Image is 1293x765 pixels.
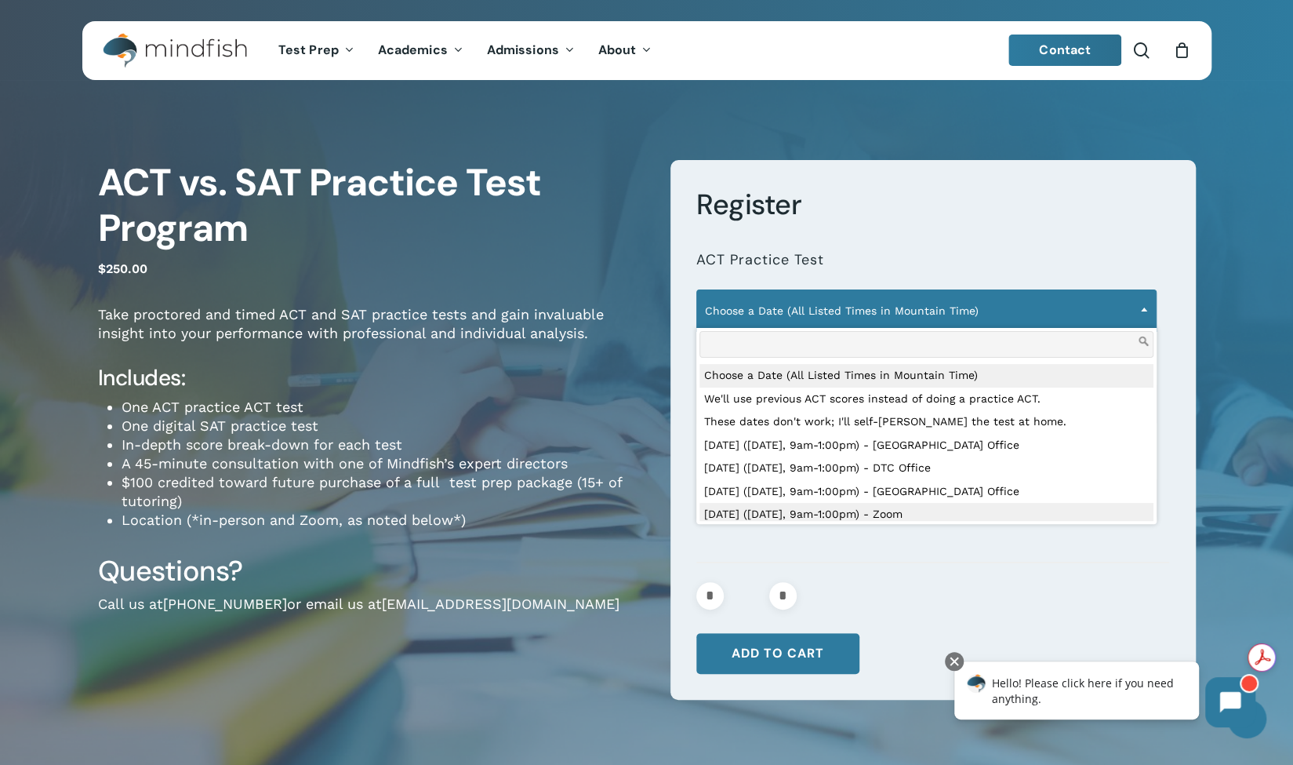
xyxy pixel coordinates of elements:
[699,457,1153,480] li: [DATE] ([DATE], 9am-1:00pm) - DTC Office
[487,42,559,58] span: Admissions
[122,454,647,473] li: A 45-minute consultation with one of Mindfish’s expert directors
[699,503,1153,526] li: [DATE] ([DATE], 9am-1:00pm) - Zoom
[696,251,824,269] label: ACT Practice Test
[278,42,339,58] span: Test Prep
[163,596,287,612] a: [PHONE_NUMBER]
[697,294,1156,327] span: Choose a Date (All Listed Times in Mountain Time)
[696,633,859,674] button: Add to cart
[728,582,765,610] input: Product quantity
[122,511,647,530] li: Location (*in-person and Zoom, as noted below*)
[378,42,448,58] span: Academics
[82,21,1211,80] header: Main Menu
[1008,35,1121,66] a: Contact
[98,553,647,589] h3: Questions?
[267,21,663,80] nav: Main Menu
[696,290,1157,332] span: Choose a Date (All Listed Times in Mountain Time)
[98,364,647,392] h4: Includes:
[699,434,1153,457] li: [DATE] ([DATE], 9am-1:00pm) - [GEOGRAPHIC_DATA] Office
[267,44,366,57] a: Test Prep
[98,261,106,276] span: $
[122,398,647,417] li: One ACT practice ACT test
[382,596,619,612] a: [EMAIL_ADDRESS][DOMAIN_NAME]
[122,473,647,511] li: $100 credited toward future purchase of a full test prep package (15+ of tutoring)
[98,595,647,635] p: Call us at or email us at
[598,42,637,58] span: About
[587,44,664,57] a: About
[699,480,1153,504] li: [DATE] ([DATE], 9am-1:00pm) - [GEOGRAPHIC_DATA] Office
[122,435,647,454] li: In-depth score break-down for each test
[1039,42,1091,58] span: Contact
[699,410,1153,434] li: These dates don't work; I'll self-[PERSON_NAME] the test at home.
[98,305,647,364] p: Take proctored and timed ACT and SAT practice tests and gain invaluable insight into your perform...
[938,649,1271,743] iframe: Chatbot
[696,187,1169,223] h3: Register
[699,364,1153,388] li: Choose a Date (All Listed Times in Mountain Time)
[98,261,147,276] bdi: 250.00
[122,417,647,435] li: One digital SAT practice test
[366,44,475,57] a: Academics
[98,160,647,251] h1: ACT vs. SAT Practice Test Program
[1173,42,1190,59] a: Cart
[475,44,587,57] a: Admissions
[699,388,1153,411] li: We'll use previous ACT scores instead of doing a practice ACT.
